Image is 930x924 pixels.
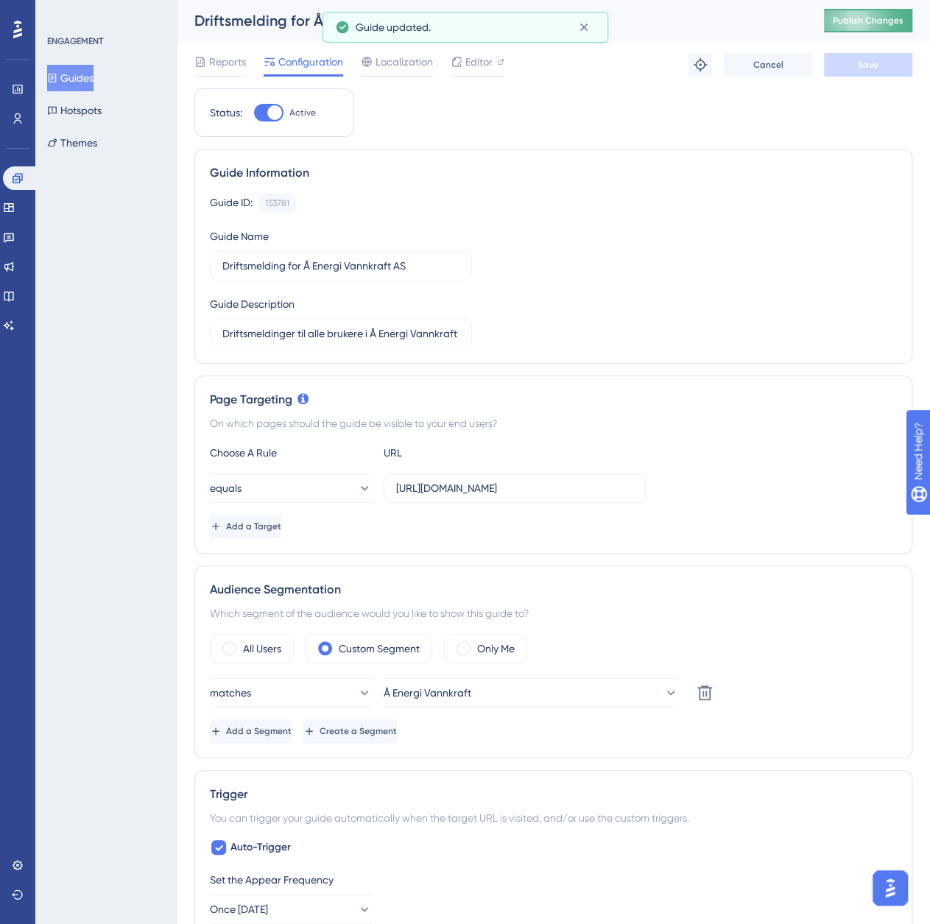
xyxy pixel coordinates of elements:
[226,521,281,532] span: Add a Target
[210,515,281,538] button: Add a Target
[210,895,372,924] button: Once [DATE]
[339,640,420,657] label: Custom Segment
[222,258,459,274] input: Type your Guide’s Name here
[210,295,295,313] div: Guide Description
[858,59,878,71] span: Save
[210,473,372,503] button: equals
[222,325,459,342] input: Type your Guide’s Description here
[47,65,94,91] button: Guides
[210,228,269,245] div: Guide Name
[210,684,251,702] span: matches
[243,640,281,657] label: All Users
[210,900,268,918] span: Once [DATE]
[824,9,912,32] button: Publish Changes
[396,480,633,496] input: yourwebsite.com/path
[210,581,897,599] div: Audience Segmentation
[753,59,783,71] span: Cancel
[265,197,289,209] div: 153781
[210,678,372,708] button: matches
[376,53,433,71] span: Localization
[465,53,493,71] span: Editor
[210,719,292,743] button: Add a Segment
[210,479,242,497] span: equals
[384,684,471,702] span: Å Energi Vannkraft
[824,53,912,77] button: Save
[320,725,397,737] span: Create a Segment
[210,786,897,803] div: Trigger
[230,839,291,856] span: Auto-Trigger
[210,391,897,409] div: Page Targeting
[210,415,897,432] div: On which pages should the guide be visible to your end users?
[47,97,102,124] button: Hotspots
[210,871,897,889] div: Set the Appear Frequency
[35,4,92,21] span: Need Help?
[210,809,897,827] div: You can trigger your guide automatically when the target URL is visited, and/or use the custom tr...
[47,130,97,156] button: Themes
[210,194,253,213] div: Guide ID:
[868,866,912,910] iframe: UserGuiding AI Assistant Launcher
[356,18,431,36] span: Guide updated.
[210,604,897,622] div: Which segment of the audience would you like to show this guide to?
[210,104,242,121] div: Status:
[724,53,812,77] button: Cancel
[384,444,546,462] div: URL
[210,164,897,182] div: Guide Information
[477,640,515,657] label: Only Me
[194,10,787,31] div: Driftsmelding for Å Energi Vannkraft AS
[384,678,678,708] button: Å Energi Vannkraft
[226,725,292,737] span: Add a Segment
[289,107,316,119] span: Active
[209,53,246,71] span: Reports
[278,53,343,71] span: Configuration
[303,719,397,743] button: Create a Segment
[47,35,103,47] div: ENGAGEMENT
[210,444,372,462] div: Choose A Rule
